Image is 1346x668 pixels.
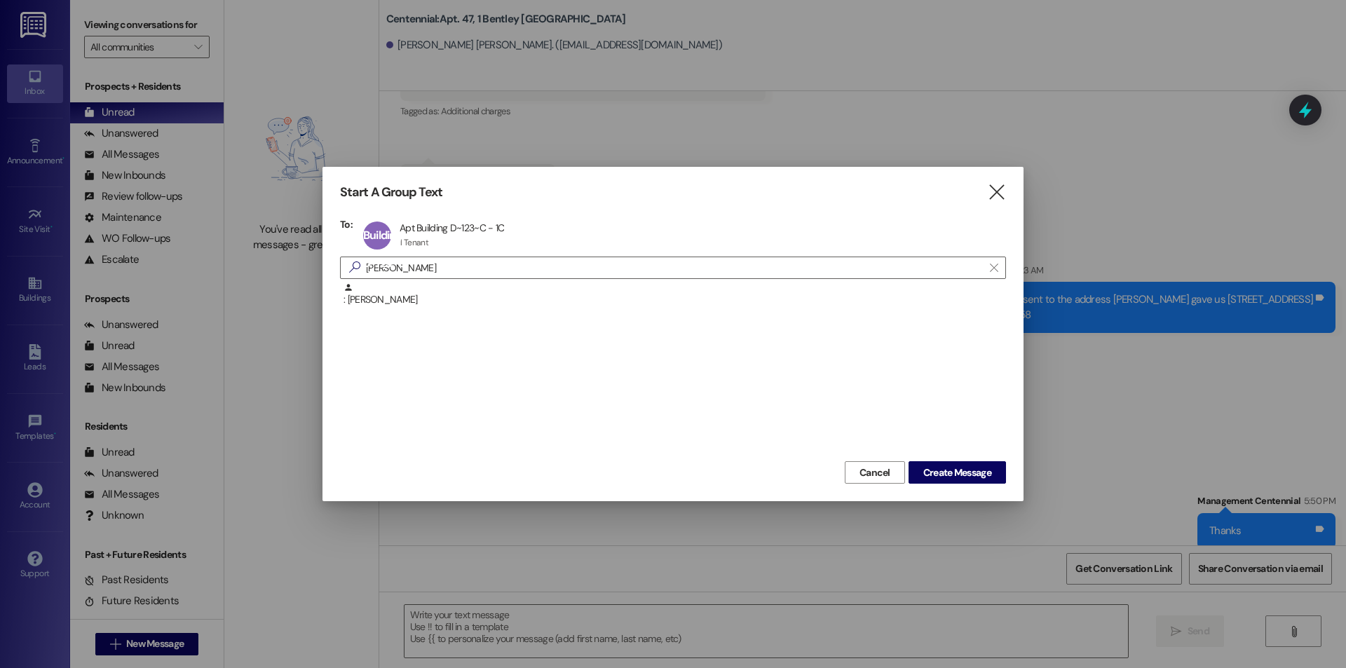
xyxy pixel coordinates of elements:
div: 1 Tenant [400,237,428,248]
h3: Start A Group Text [340,184,442,200]
div: Apt Building D~123~C - 1C [400,221,505,234]
i:  [344,260,366,275]
i:  [990,262,998,273]
h3: To: [340,218,353,231]
div: : [PERSON_NAME] [340,282,1006,318]
span: Building D~123~C [363,228,405,271]
span: Cancel [859,465,890,480]
i:  [987,185,1006,200]
button: Clear text [983,257,1005,278]
input: Search for any contact or apartment [366,258,983,278]
button: Cancel [845,461,905,484]
span: Create Message [923,465,991,480]
div: : [PERSON_NAME] [344,282,1006,307]
button: Create Message [909,461,1006,484]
